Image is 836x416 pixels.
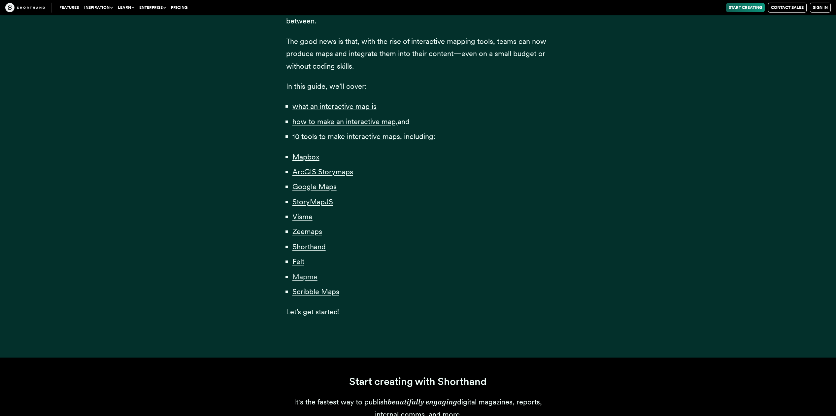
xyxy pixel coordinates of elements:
[115,3,137,12] button: Learn
[292,287,339,296] a: Scribble Maps
[292,167,353,176] a: ArcGIS Storymaps
[349,375,487,388] span: Start creating with Shorthand
[387,398,457,406] em: beautifully engaging
[5,3,45,12] img: The Craft
[286,37,546,70] span: The good news is that, with the rise of interactive mapping tools, teams can now produce maps and...
[82,3,115,12] button: Inspiration
[292,242,326,251] a: Shorthand
[292,212,313,221] a: Visme
[286,82,367,90] span: In this guide, we’ll cover:
[292,227,322,236] a: Zeemaps
[726,3,765,12] a: Start Creating
[292,132,400,141] a: 10 tools to make interactive maps
[292,257,304,266] a: Felt
[57,3,82,12] a: Features
[286,307,340,316] span: Let’s get started!
[168,3,190,12] a: Pricing
[137,3,168,12] button: Enterprise
[400,132,435,141] span: , including:
[292,197,333,206] a: StoryMapJS
[292,272,318,281] a: Mapme
[292,153,319,161] a: Mapbox
[292,102,377,111] a: what an interactive map is
[810,3,831,13] a: Sign in
[292,117,398,126] a: how to make an interactive map,
[292,182,337,191] a: Google Maps
[768,3,807,13] a: Contact Sales
[398,117,410,126] span: and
